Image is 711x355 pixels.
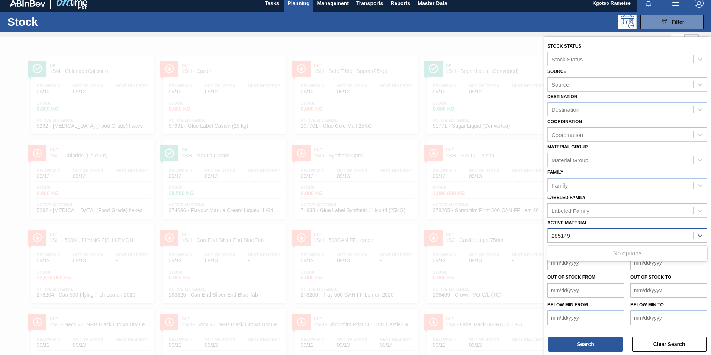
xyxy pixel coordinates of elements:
label: Labeled Family [547,195,586,200]
label: Family [547,170,563,175]
input: mm/dd/yyyy [630,283,707,298]
input: mm/dd/yyyy [547,310,624,325]
div: Stock Status [551,56,583,62]
div: Labeled Family [551,207,589,214]
input: mm/dd/yyyy [547,255,624,270]
label: Below Min to [630,302,664,307]
label: Destination [547,94,577,99]
div: Family [551,182,568,188]
label: Stock Status [547,44,581,49]
div: No options [547,247,707,260]
input: mm/dd/yyyy [630,310,707,325]
div: Programming: no user selected [618,15,637,29]
div: Coordination [551,132,583,138]
label: Out of Stock to [630,275,671,280]
label: Out of Stock from [547,275,595,280]
input: mm/dd/yyyy [547,283,624,298]
label: Active Material [547,220,588,226]
h1: Stock [7,17,119,26]
input: mm/dd/yyyy [630,255,707,270]
div: Material Group [551,157,588,163]
div: Source [551,81,569,87]
label: Source [547,69,566,74]
div: List Vision [671,34,685,48]
div: Card Vision [685,34,699,48]
label: Coordination [547,119,582,124]
label: Below Min from [547,302,588,307]
div: Destination [551,106,579,113]
button: Filter [640,15,704,29]
span: Filter [672,19,684,25]
label: Material Group [547,144,588,150]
